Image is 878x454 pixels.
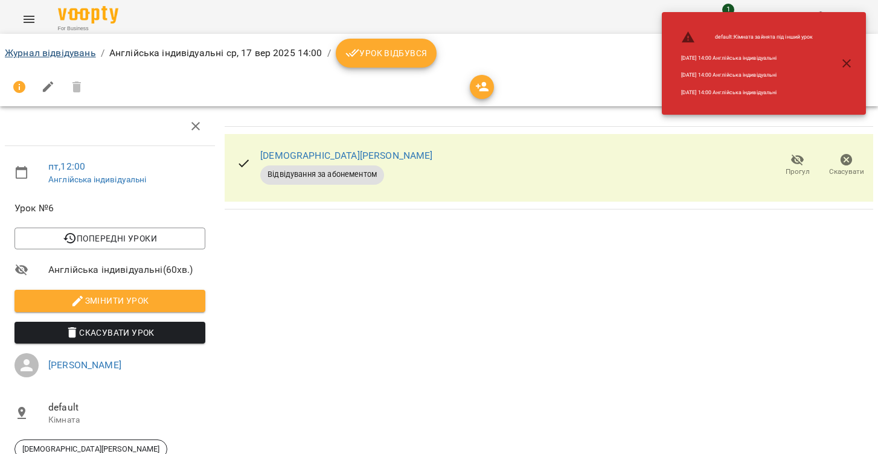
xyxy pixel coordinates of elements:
button: Змінити урок [14,290,205,312]
span: For Business [58,25,118,33]
a: Журнал відвідувань [5,47,96,59]
span: Відвідування за абонементом [260,169,384,180]
span: Прогул [786,167,810,177]
a: [PERSON_NAME] [48,359,121,371]
span: 1 [722,4,734,16]
nav: breadcrumb [5,39,873,68]
li: / [101,46,104,60]
span: Англійська індивідуальні ( 60 хв. ) [48,263,205,277]
button: Menu [14,5,43,34]
span: Скасувати [829,167,864,177]
li: default : Кімната зайнята під інший урок [671,25,823,50]
button: Скасувати [822,149,871,182]
span: Попередні уроки [24,231,196,246]
button: Попередні уроки [14,228,205,249]
span: Скасувати Урок [24,325,196,340]
span: default [48,400,205,415]
a: [DEMOGRAPHIC_DATA][PERSON_NAME] [260,150,433,161]
p: Кімната [48,414,205,426]
li: [DATE] 14:00 Англійська індивідуальні [671,84,823,101]
li: / [327,46,331,60]
button: Урок відбувся [336,39,437,68]
p: Англійська індивідуальні ср, 17 вер 2025 14:00 [109,46,322,60]
li: [DATE] 14:00 Англійська індивідуальні [671,50,823,67]
button: Прогул [773,149,822,182]
a: пт , 12:00 [48,161,85,172]
a: Англійська індивідуальні [48,174,147,184]
span: Урок відбувся [345,46,428,60]
img: Voopty Logo [58,6,118,24]
button: Скасувати Урок [14,322,205,344]
span: Змінити урок [24,293,196,308]
span: Урок №6 [14,201,205,216]
li: [DATE] 14:00 Англійська індивідуальні [671,66,823,84]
